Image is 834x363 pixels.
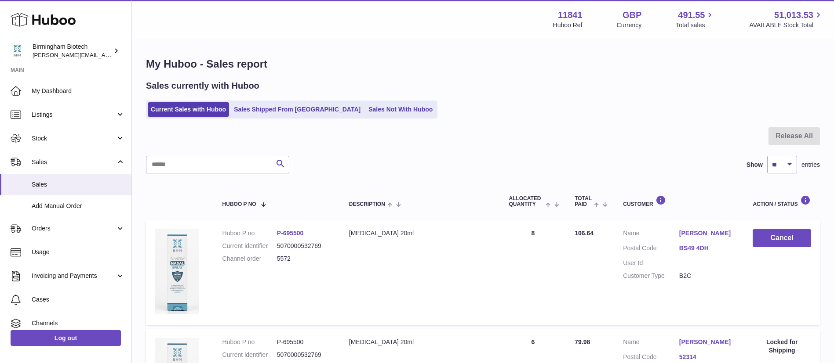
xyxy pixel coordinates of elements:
dt: Current identifier [222,242,277,250]
a: 491.55 Total sales [676,9,715,29]
span: My Dashboard [32,87,125,95]
span: Total sales [676,21,715,29]
a: [PERSON_NAME] [679,229,736,237]
span: Add Manual Order [32,202,125,210]
span: Sales [32,180,125,189]
div: Birmingham Biotech [33,43,112,59]
dt: Name [623,229,679,240]
dt: Postal Code [623,244,679,255]
dt: Customer Type [623,272,679,280]
img: m.hsu@birminghambiotech.co.uk [11,44,24,58]
span: entries [801,161,820,169]
span: 51,013.53 [774,9,813,21]
dt: Huboo P no [222,338,277,346]
dd: 5572 [277,255,331,263]
h1: My Huboo - Sales report [146,57,820,71]
span: Stock [32,134,116,143]
span: ALLOCATED Quantity [509,196,543,207]
a: P-695500 [277,230,304,237]
span: Invoicing and Payments [32,272,116,280]
a: Sales Shipped From [GEOGRAPHIC_DATA] [231,102,364,117]
h2: Sales currently with Huboo [146,80,259,92]
a: Log out [11,330,121,346]
span: Huboo P no [222,201,256,207]
span: 79.98 [575,338,590,345]
span: Description [349,201,385,207]
dt: Channel order [222,255,277,263]
span: Listings [32,111,116,119]
button: Cancel [753,229,811,247]
div: Currency [617,21,642,29]
dd: 5070000532769 [277,351,331,359]
dd: B2C [679,272,736,280]
img: 118411674289226.jpeg [155,229,199,314]
div: Huboo Ref [553,21,583,29]
a: Sales Not With Huboo [365,102,436,117]
strong: GBP [623,9,641,21]
a: 52314 [679,353,736,361]
span: 491.55 [678,9,705,21]
div: [MEDICAL_DATA] 20ml [349,338,492,346]
span: Orders [32,224,116,233]
dd: P-695500 [277,338,331,346]
div: Locked for Shipping [753,338,811,355]
dt: Name [623,338,679,349]
span: Cases [32,295,125,304]
dd: 5070000532769 [277,242,331,250]
label: Show [747,161,763,169]
strong: 11841 [558,9,583,21]
div: Customer [623,195,735,207]
span: AVAILABLE Stock Total [749,21,823,29]
dt: Current identifier [222,351,277,359]
span: [PERSON_NAME][EMAIL_ADDRESS][DOMAIN_NAME] [33,51,176,58]
div: [MEDICAL_DATA] 20ml [349,229,492,237]
span: 106.64 [575,230,594,237]
span: Usage [32,248,125,256]
td: 8 [500,220,566,325]
span: Sales [32,158,116,166]
dt: User Id [623,259,679,267]
dt: Huboo P no [222,229,277,237]
a: [PERSON_NAME] [679,338,736,346]
a: BS49 4DH [679,244,736,252]
div: Action / Status [753,195,811,207]
span: Channels [32,319,125,327]
a: 51,013.53 AVAILABLE Stock Total [749,9,823,29]
span: Total paid [575,196,592,207]
a: Current Sales with Huboo [148,102,229,117]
